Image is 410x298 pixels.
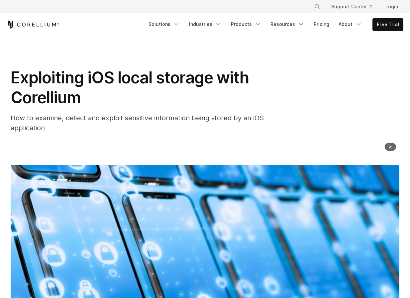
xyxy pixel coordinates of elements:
[310,18,333,30] a: Pricing
[326,1,377,13] a: Support Center
[7,21,59,29] a: Corellium Home
[306,1,403,13] div: Navigation Menu
[380,1,403,13] a: Login
[335,18,366,30] a: About
[11,114,264,132] span: How to examine, detect and exploit sensitive information being stored by an iOS application
[145,18,184,30] a: Solutions
[311,1,323,13] button: Search
[11,68,249,107] span: Exploiting iOS local storage with Corellium
[185,18,226,30] a: Industries
[373,19,403,31] a: Free Trial
[227,18,265,30] a: Products
[145,18,403,31] div: Navigation Menu
[266,18,308,30] a: Resources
